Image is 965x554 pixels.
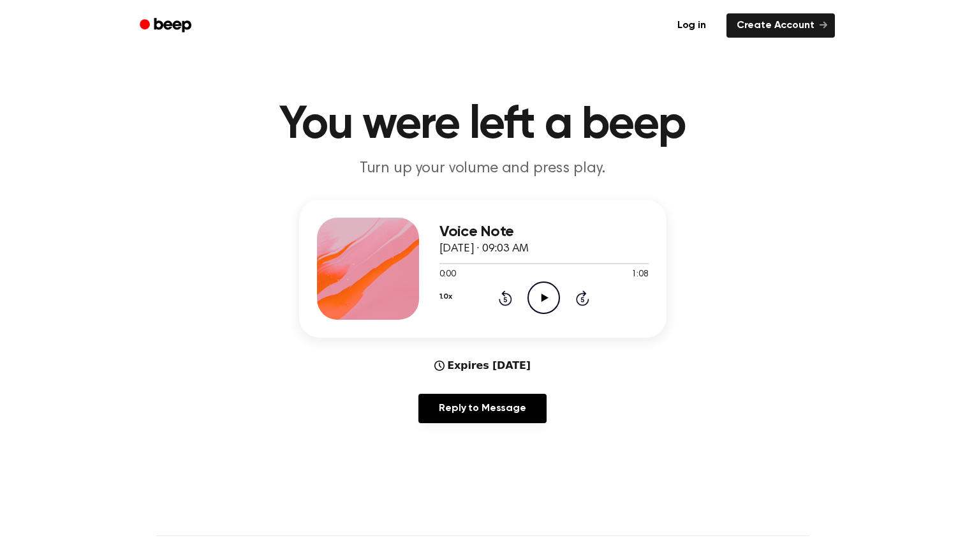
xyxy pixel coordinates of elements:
[434,358,531,373] div: Expires [DATE]
[439,286,452,308] button: 1.0x
[131,13,203,38] a: Beep
[439,243,529,255] span: [DATE] · 09:03 AM
[238,158,728,179] p: Turn up your volume and press play.
[418,394,546,423] a: Reply to Message
[726,13,835,38] a: Create Account
[439,268,456,281] span: 0:00
[631,268,648,281] span: 1:08
[439,223,649,241] h3: Voice Note
[665,11,719,40] a: Log in
[156,102,809,148] h1: You were left a beep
